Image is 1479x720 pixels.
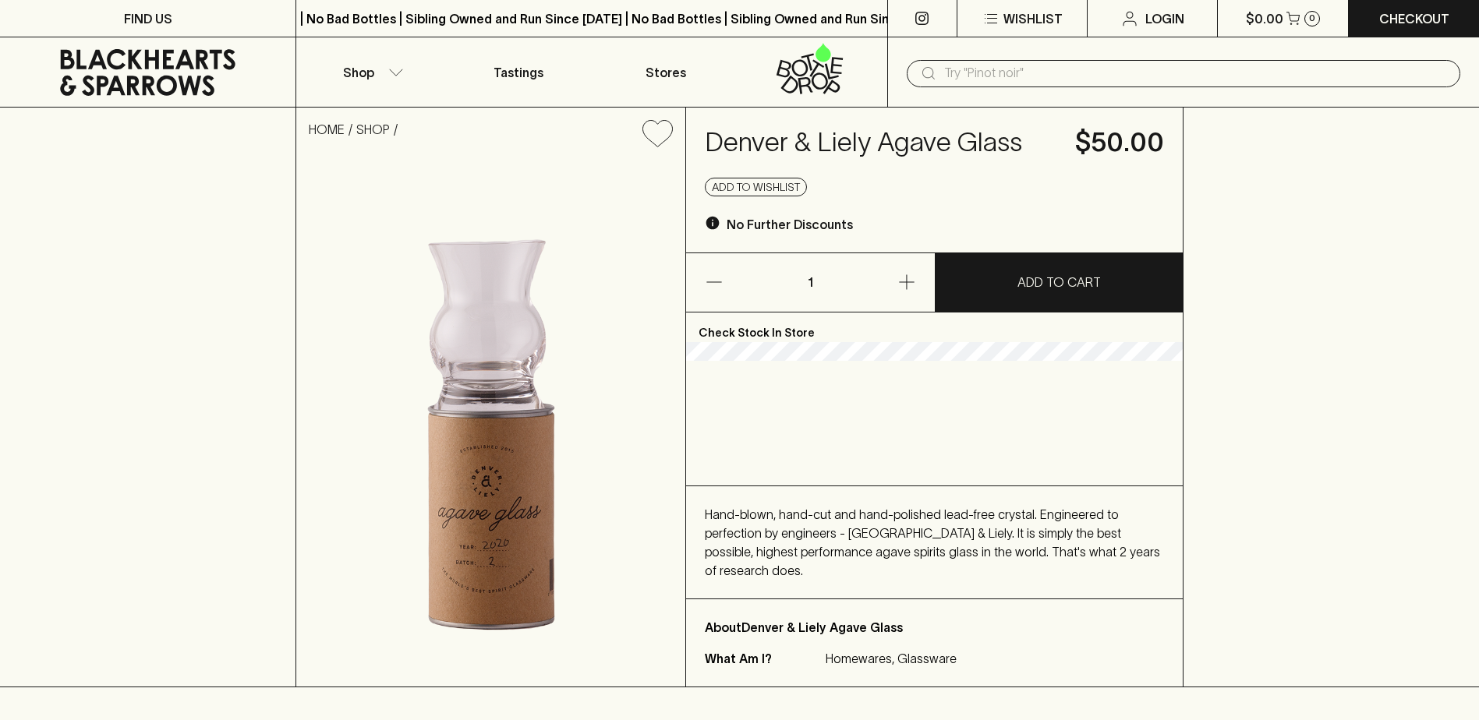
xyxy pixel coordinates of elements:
button: ADD TO CART [936,253,1183,312]
a: Tastings [444,37,592,107]
button: Shop [296,37,444,107]
span: Hand-blown, hand-cut and hand-polished lead-free crystal. Engineered to perfection by engineers -... [705,507,1160,577]
input: Try "Pinot noir" [944,61,1448,86]
p: Tastings [494,63,543,82]
p: 0 [1309,14,1315,23]
p: Checkout [1379,9,1449,28]
h4: $50.00 [1075,126,1164,159]
p: Wishlist [1003,9,1063,28]
p: Check Stock In Store [686,312,1182,342]
img: 17109.png [296,160,685,686]
p: Login [1145,9,1184,28]
p: FIND US [124,9,172,28]
p: Homewares, Glassware [826,649,957,668]
p: Shop [343,63,374,82]
p: 1 [791,253,829,312]
a: SHOP [356,122,390,136]
p: Stores [646,63,686,82]
button: Add to wishlist [636,114,679,154]
p: About Denver & Liely Agave Glass [705,618,1163,637]
p: ADD TO CART [1017,273,1101,291]
p: $0.00 [1246,9,1283,28]
h4: Denver & Liely Agave Glass [705,126,1056,159]
a: Stores [592,37,739,107]
a: HOME [309,122,345,136]
p: What Am I? [705,649,822,668]
button: Add to wishlist [705,178,807,196]
p: No Further Discounts [727,215,853,234]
